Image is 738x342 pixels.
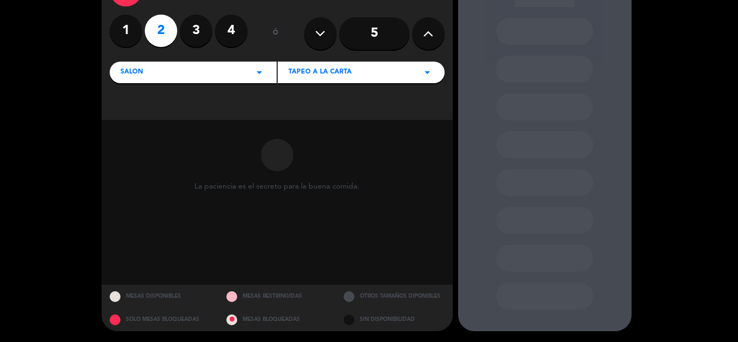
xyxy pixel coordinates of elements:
[102,285,219,308] div: MESAS DISPONIBLES
[180,15,212,47] label: 3
[336,285,453,308] div: OTROS TAMAÑOS DIPONIBLES
[421,66,434,79] i: arrow_drop_down
[336,308,453,331] div: SIN DISPONIBILIDAD
[253,66,266,79] i: arrow_drop_down
[194,182,359,191] div: La paciencia es el secreto para la buena comida.
[218,285,336,308] div: MESAS RESTRINGIDAS
[102,308,219,331] div: SOLO MESAS BLOQUEADAS
[218,308,336,331] div: MESAS BLOQUEADAS
[258,15,293,52] div: ó
[289,67,352,78] span: TAPEO A LA CARTA
[215,15,247,47] label: 4
[120,67,143,78] span: SALON
[145,15,177,47] label: 2
[110,15,142,47] label: 1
